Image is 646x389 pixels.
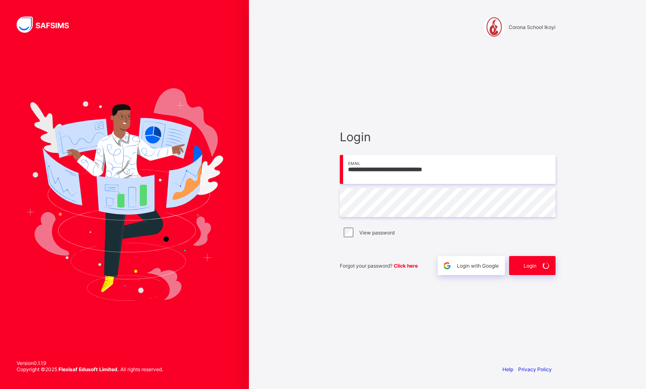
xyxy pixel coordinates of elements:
[502,366,513,372] a: Help
[442,261,452,271] img: google.396cfc9801f0270233282035f929180a.svg
[59,366,119,372] strong: Flexisaf Edusoft Limited.
[17,360,163,366] span: Version 0.1.19
[509,24,556,30] span: Corona School Ikoyi
[26,88,223,300] img: Hero Image
[457,263,499,269] span: Login with Google
[359,230,395,236] label: View password
[524,263,536,269] span: Login
[340,263,418,269] span: Forgot your password?
[394,263,418,269] a: Click here
[17,17,79,33] img: SAFSIMS Logo
[340,130,556,144] span: Login
[17,366,163,372] span: Copyright © 2025 All rights reserved.
[518,366,552,372] a: Privacy Policy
